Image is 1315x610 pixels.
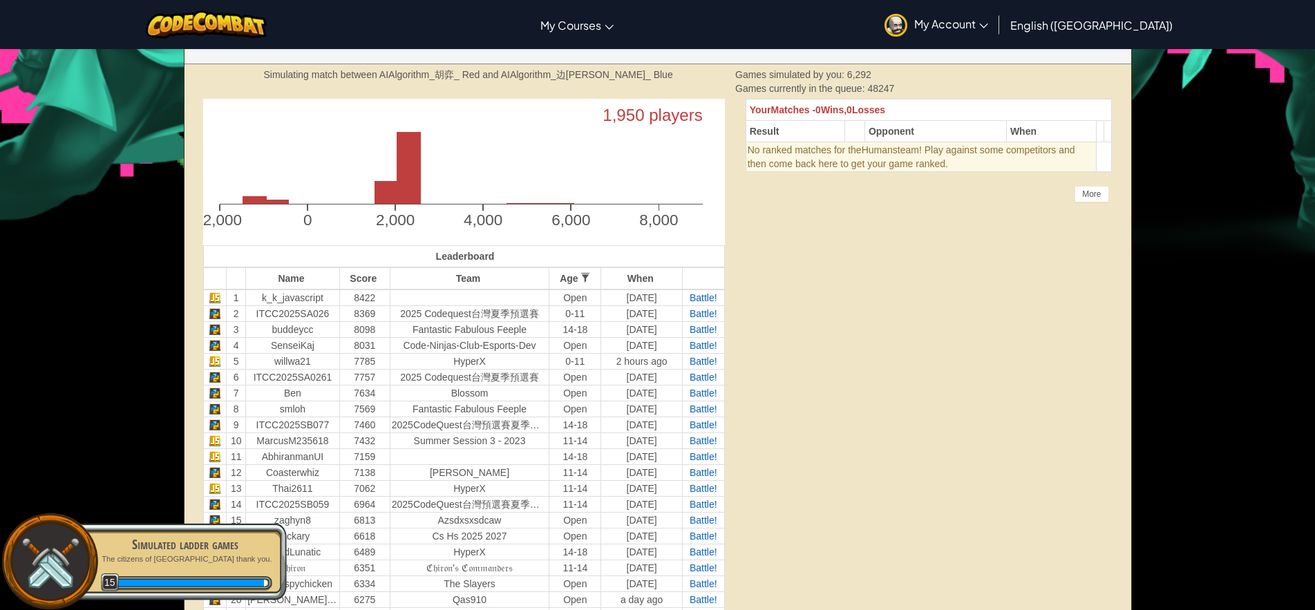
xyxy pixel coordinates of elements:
td: Open [549,591,601,607]
a: Battle! [690,467,717,478]
span: Battle! [690,372,717,383]
th: Opponent [864,121,1006,142]
td: 8031 [339,337,390,353]
img: swords.png [19,531,82,593]
th: Name [246,267,340,289]
td: azsdxsxsdcaw [390,512,549,528]
td: 5 [227,353,246,369]
a: My Account [878,3,995,46]
td: Open [549,528,601,544]
td: Cs Hs 2025 2027 [390,528,549,544]
td: 6 [227,369,246,385]
td: ℭ𝔥𝔦𝔯𝔬𝔫 [246,560,340,575]
td: 1 [227,289,246,306]
td: [DATE] [601,369,683,385]
span: Battle! [690,340,717,351]
td: 7460 [339,417,390,432]
td: 7569 [339,401,390,417]
td: Open [549,575,601,591]
td: Thai2611 [246,480,340,496]
a: Battle! [690,388,717,399]
td: Ben [246,385,340,401]
td: 8422 [339,289,390,306]
td: ITCC2025SA026 [246,305,340,321]
td: [DATE] [601,448,683,464]
td: The Slayers [390,575,549,591]
td: 11-14 [549,496,601,512]
td: [PERSON_NAME].crosby352TestStudent [246,591,340,607]
td: [DATE] [601,432,683,448]
span: My Courses [540,18,601,32]
td: 9 [227,417,246,432]
td: [DATE] [601,544,683,560]
text: 2,000 [376,211,415,229]
td: 3 [227,321,246,337]
span: Wins, [821,104,846,115]
a: Battle! [690,531,717,542]
span: My Account [914,17,988,31]
p: The citizens of [GEOGRAPHIC_DATA] thank you. [98,554,272,564]
td: 14-18 [549,448,601,464]
a: Battle! [690,483,717,494]
a: Battle! [690,419,717,430]
td: 7062 [339,480,390,496]
td: buddeycc [246,321,340,337]
span: Matches - [771,104,816,115]
td: WeirdLunatic [246,544,340,560]
text: 0 [303,211,312,229]
td: Summer Session 3 - 2023 [390,432,549,448]
td: VeryCrispychicken [246,575,340,591]
td: willwa21 [246,353,340,369]
td: Fantastic Fabulous Feeple [390,401,549,417]
td: Humans [746,142,1097,172]
span: Losses [852,104,885,115]
text: 6,000 [551,211,590,229]
a: English ([GEOGRAPHIC_DATA]) [1003,6,1180,44]
a: Battle! [690,451,717,462]
a: Battle! [690,435,717,446]
td: 2025CodeQuest台灣預選賽夏季賽 -中學組初賽 [390,417,549,432]
td: Open [549,385,601,401]
a: Battle! [690,562,717,573]
td: [DATE] [601,560,683,575]
span: English ([GEOGRAPHIC_DATA]) [1010,18,1173,32]
td: [DATE] [601,305,683,321]
td: k_k_javascript [246,289,340,306]
text: 4,000 [464,211,502,229]
td: 2025 Codequest台灣夏季預選賽 [390,369,549,385]
td: AbhiranmanUI [246,448,340,464]
td: [DATE] [601,401,683,417]
img: avatar [884,14,907,37]
td: smloh [246,401,340,417]
td: [PERSON_NAME] [390,464,549,480]
td: 6275 [339,591,390,607]
td: Fantastic Fabulous Feeple [390,321,549,337]
td: 8 [227,401,246,417]
td: [DATE] [601,480,683,496]
td: [DATE] [601,464,683,480]
td: [DATE] [601,575,683,591]
th: Team [390,267,549,289]
a: Battle! [690,499,717,510]
td: Open [549,369,601,385]
td: Zackary [246,528,340,544]
td: ITCC2025SB059 [246,496,340,512]
td: 8369 [339,305,390,321]
td: 7159 [339,448,390,464]
td: 11 [227,448,246,464]
td: Qas910 [390,591,549,607]
td: 8098 [339,321,390,337]
a: Battle! [690,356,717,367]
td: 11-14 [549,560,601,575]
td: 7432 [339,432,390,448]
td: 7785 [339,353,390,369]
td: 11-14 [549,464,601,480]
span: Battle! [690,324,717,335]
span: 48247 [867,83,894,94]
td: 14-18 [549,321,601,337]
td: 7 [227,385,246,401]
span: Battle! [690,403,717,414]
